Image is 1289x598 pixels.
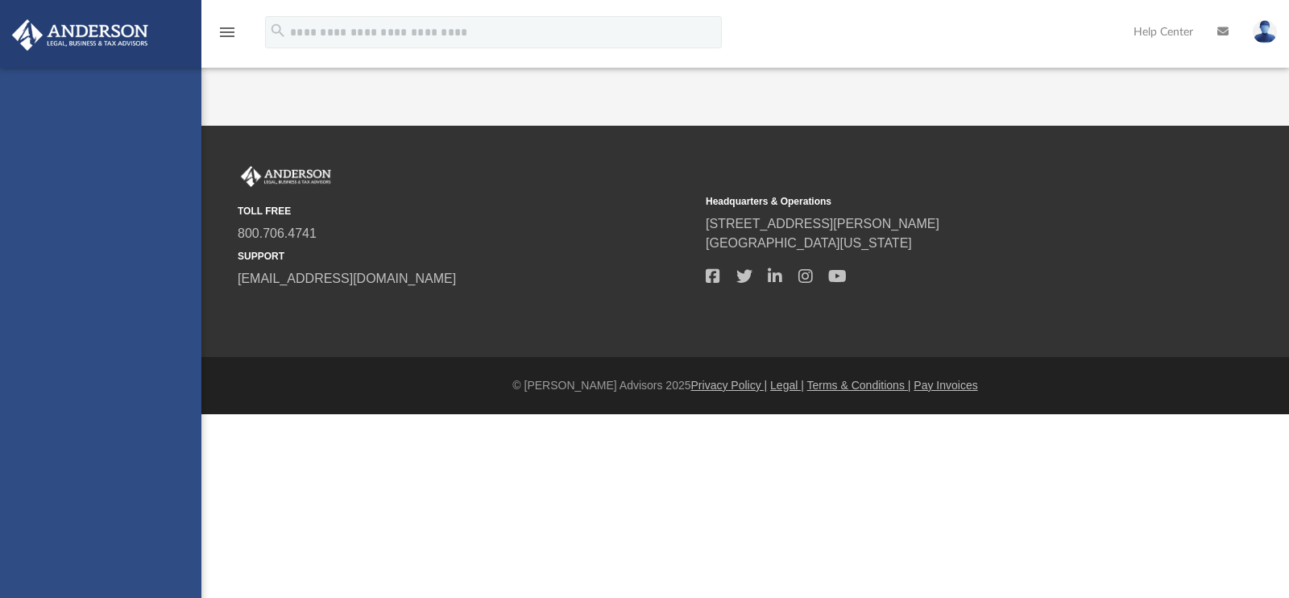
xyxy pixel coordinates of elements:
img: Anderson Advisors Platinum Portal [7,19,153,51]
a: [GEOGRAPHIC_DATA][US_STATE] [706,236,912,250]
small: TOLL FREE [238,204,694,218]
img: Anderson Advisors Platinum Portal [238,166,334,187]
a: menu [218,31,237,42]
a: Pay Invoices [914,379,977,392]
a: 800.706.4741 [238,226,317,240]
div: © [PERSON_NAME] Advisors 2025 [201,377,1289,394]
i: menu [218,23,237,42]
a: Terms & Conditions | [807,379,911,392]
a: Legal | [770,379,804,392]
img: User Pic [1253,20,1277,44]
a: [STREET_ADDRESS][PERSON_NAME] [706,217,939,230]
small: Headquarters & Operations [706,194,1163,209]
i: search [269,22,287,39]
a: [EMAIL_ADDRESS][DOMAIN_NAME] [238,272,456,285]
small: SUPPORT [238,249,694,264]
a: Privacy Policy | [691,379,768,392]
